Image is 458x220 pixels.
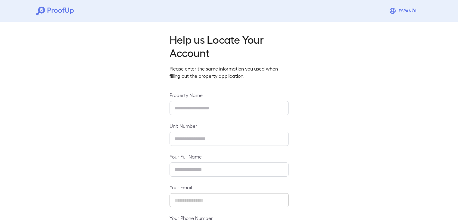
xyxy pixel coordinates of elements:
[170,184,289,191] label: Your Email
[387,5,422,17] button: Espanõl
[170,92,289,99] label: Property Name
[170,153,289,160] label: Your Full Name
[170,33,289,59] h2: Help us Locate Your Account
[170,65,289,80] p: Please enter the same information you used when filling out the property application.
[170,122,289,129] label: Unit Number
